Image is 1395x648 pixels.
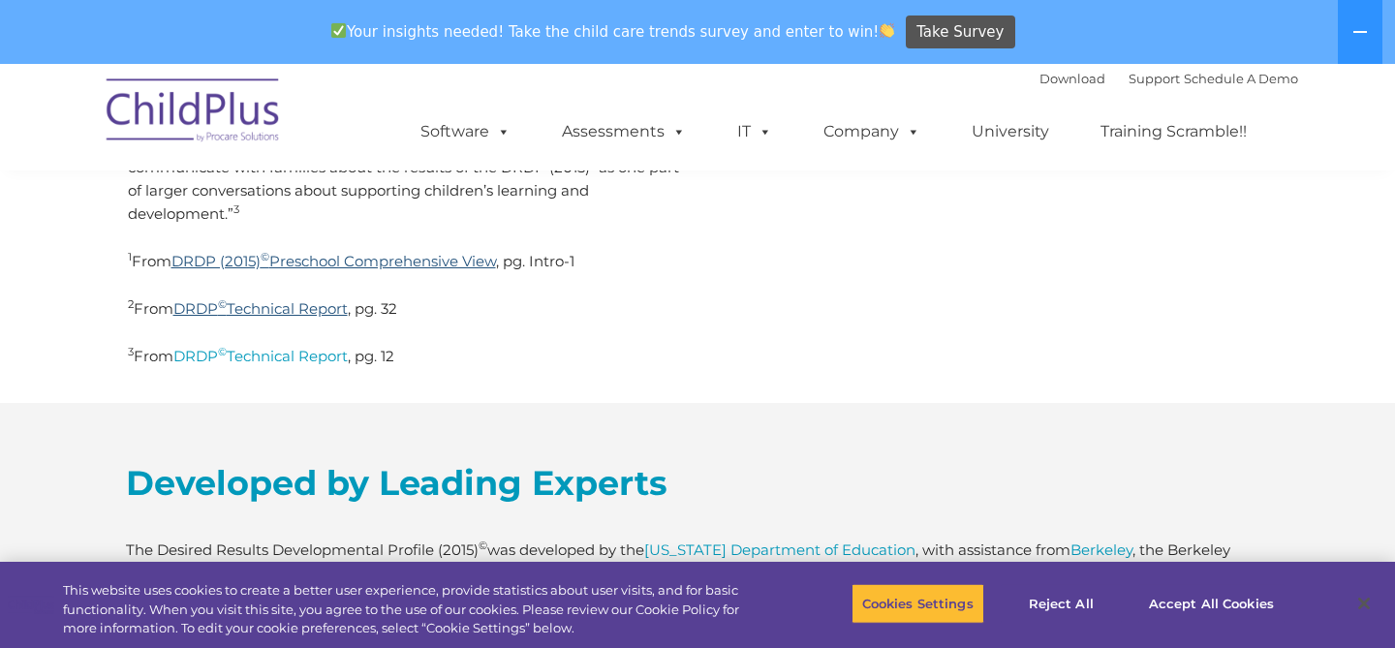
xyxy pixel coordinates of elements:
[126,462,667,504] strong: Developed by Leading Experts
[1039,71,1298,86] font: |
[97,65,291,162] img: ChildPlus by Procare Solutions
[479,539,487,552] sup: ©
[323,13,903,50] span: Your insights needed! Take the child care trends survey and enter to win!
[331,23,346,38] img: ✅
[952,112,1069,151] a: University
[261,250,269,263] sup: ©
[906,15,1015,49] a: Take Survey
[1129,71,1180,86] a: Support
[718,112,791,151] a: IT
[63,581,767,638] div: This website uses cookies to create a better user experience, provide statistics about user visit...
[128,345,134,358] sup: 3
[128,250,684,273] p: From , pg. Intro-1
[128,250,132,263] sup: 1
[1343,582,1385,625] button: Close
[173,299,348,318] a: DRDP©Technical Report
[1081,112,1266,151] a: Training Scramble!!
[1039,71,1105,86] a: Download
[401,112,530,151] a: Software
[218,345,227,358] sup: ©
[128,345,684,368] p: From , pg. 12
[1070,540,1132,559] a: Berkeley
[542,112,705,151] a: Assessments
[218,297,227,311] sup: ©
[644,540,915,559] a: [US_STATE] Department of Education
[173,347,348,365] a: DRDP©Technical Report
[852,583,984,624] button: Cookies Settings
[1184,71,1298,86] a: Schedule A Demo
[804,112,940,151] a: Company
[1138,583,1285,624] button: Accept All Cookies
[128,297,134,311] sup: 2
[916,15,1004,49] span: Take Survey
[880,23,894,38] img: 👏
[1001,583,1122,624] button: Reject All
[126,539,1269,608] p: The Desired Results Developmental Profile (2015) was developed by the , with assistance from , th...
[171,252,496,270] a: DRDP (2015)©Preschool Comprehensive View
[128,297,684,321] p: From , pg. 32
[233,202,239,216] sup: 3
